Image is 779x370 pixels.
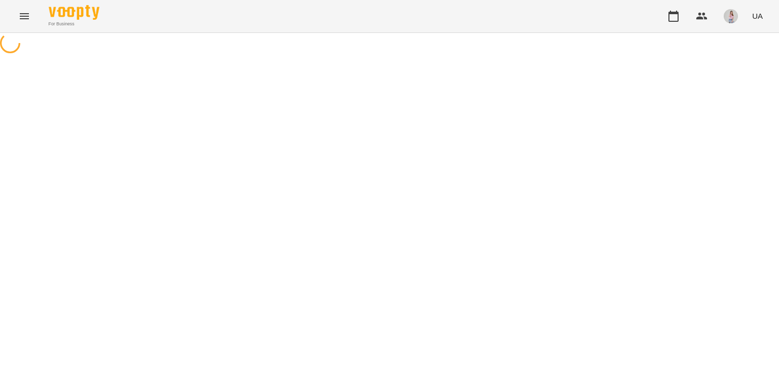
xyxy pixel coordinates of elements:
[748,7,767,25] button: UA
[12,4,37,28] button: Menu
[752,11,763,21] span: UA
[49,5,99,20] img: Voopty Logo
[49,21,99,27] span: For Business
[724,9,738,23] img: 5a3acf09a0f7ca778c7c1822df7761ae.png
